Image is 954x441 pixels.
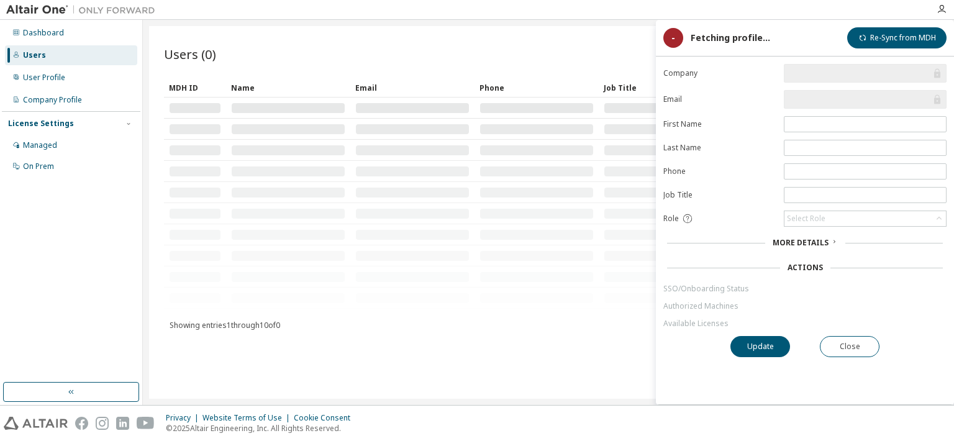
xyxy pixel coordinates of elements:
[137,417,155,430] img: youtube.svg
[820,336,879,357] button: Close
[166,423,358,434] p: © 2025 Altair Engineering, Inc. All Rights Reserved.
[166,413,202,423] div: Privacy
[96,417,109,430] img: instagram.svg
[730,336,790,357] button: Update
[691,33,770,43] div: Fetching profile...
[169,78,221,98] div: MDH ID
[604,78,718,98] div: Job Title
[663,119,776,129] label: First Name
[202,413,294,423] div: Website Terms of Use
[4,417,68,430] img: altair_logo.svg
[773,237,829,248] span: More Details
[787,214,825,224] div: Select Role
[23,95,82,105] div: Company Profile
[75,417,88,430] img: facebook.svg
[8,119,74,129] div: License Settings
[116,417,129,430] img: linkedin.svg
[294,413,358,423] div: Cookie Consent
[663,301,947,311] a: Authorized Machines
[663,166,776,176] label: Phone
[6,4,161,16] img: Altair One
[170,320,280,330] span: Showing entries 1 through 10 of 0
[784,211,946,226] div: Select Role
[23,28,64,38] div: Dashboard
[663,143,776,153] label: Last Name
[23,50,46,60] div: Users
[847,27,947,48] button: Re-Sync from MDH
[23,73,65,83] div: User Profile
[663,319,947,329] a: Available Licenses
[231,78,345,98] div: Name
[23,140,57,150] div: Managed
[355,78,470,98] div: Email
[663,190,776,200] label: Job Title
[479,78,594,98] div: Phone
[663,94,776,104] label: Email
[663,28,683,48] div: -
[663,68,776,78] label: Company
[663,214,679,224] span: Role
[164,45,216,63] span: Users (0)
[788,263,823,273] div: Actions
[663,284,947,294] a: SSO/Onboarding Status
[23,161,54,171] div: On Prem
